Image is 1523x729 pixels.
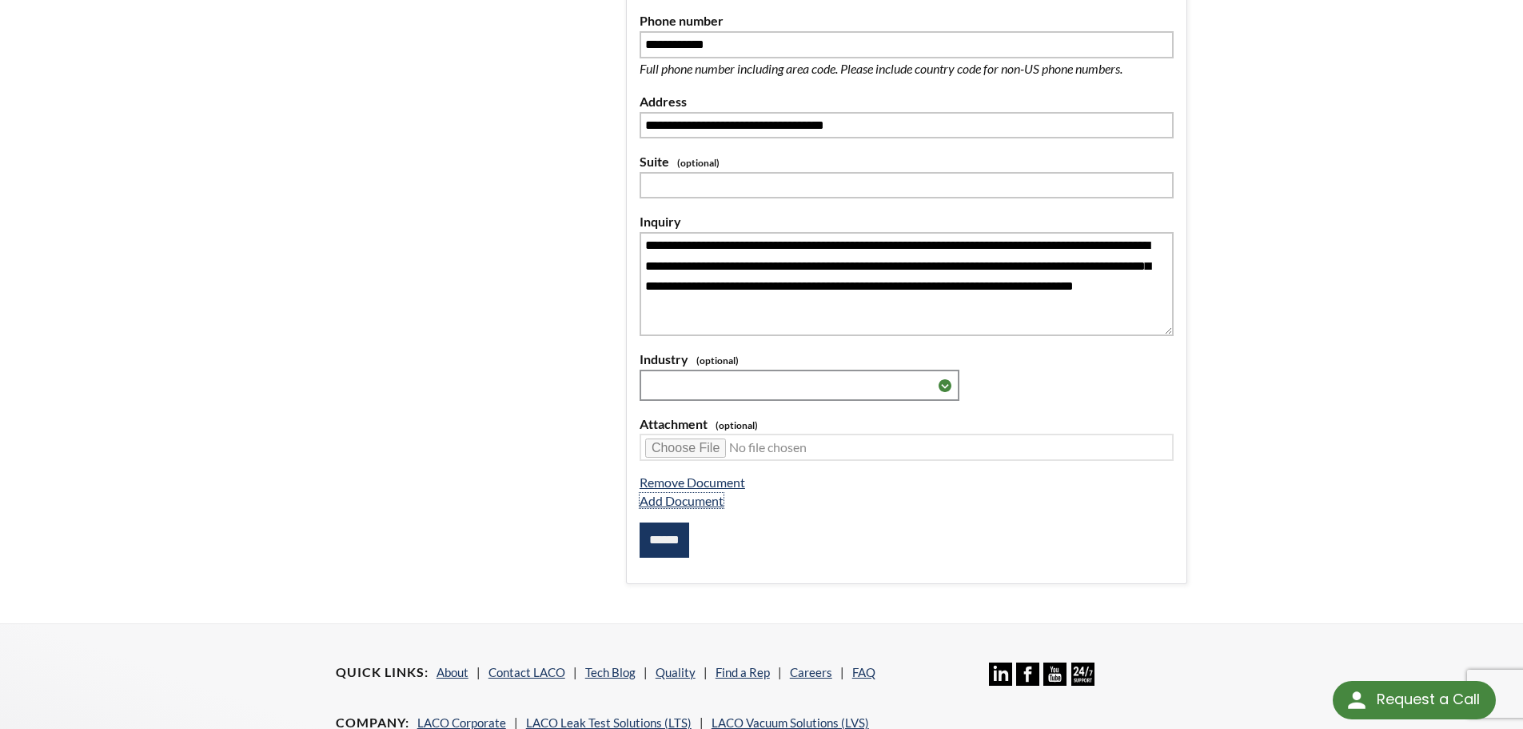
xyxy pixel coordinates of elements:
[336,664,429,681] h4: Quick Links
[1344,687,1370,713] img: round button
[1377,681,1480,718] div: Request a Call
[488,665,565,679] a: Contact LACO
[656,665,696,679] a: Quality
[437,665,468,679] a: About
[640,414,1174,435] label: Attachment
[716,665,770,679] a: Find a Rep
[585,665,636,679] a: Tech Blog
[1071,663,1094,686] img: 24/7 Support Icon
[640,10,1174,31] label: Phone number
[640,493,724,508] a: Add Document
[1333,681,1496,719] div: Request a Call
[790,665,832,679] a: Careers
[640,91,1174,112] label: Address
[1071,674,1094,688] a: 24/7 Support
[640,151,1174,172] label: Suite
[640,349,1174,370] label: Industry
[852,665,875,679] a: FAQ
[640,58,1174,79] p: Full phone number including area code. Please include country code for non-US phone numbers.
[640,211,1174,232] label: Inquiry
[640,475,745,490] a: Remove Document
